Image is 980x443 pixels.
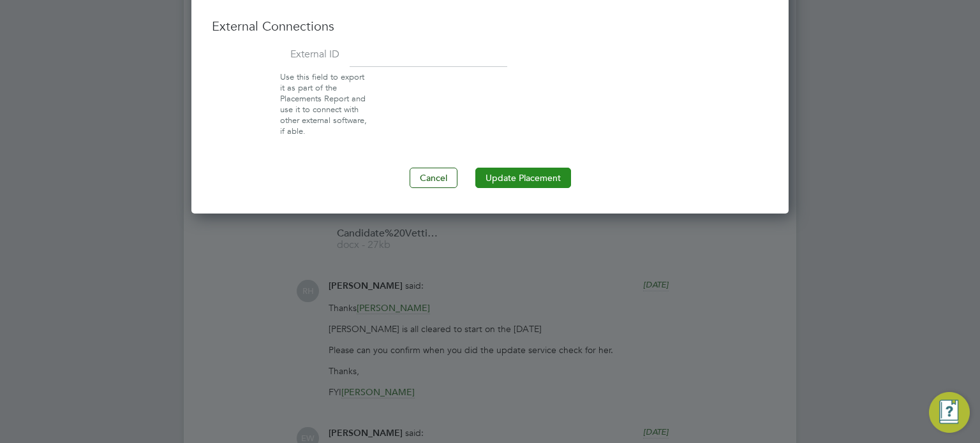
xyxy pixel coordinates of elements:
[475,168,571,188] button: Update Placement
[280,71,367,136] span: Use this field to export it as part of the Placements Report and use it to connect with other ext...
[212,18,768,34] h3: External Connections
[929,392,970,433] button: Engage Resource Center
[410,168,457,188] button: Cancel
[212,48,339,61] label: External ID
